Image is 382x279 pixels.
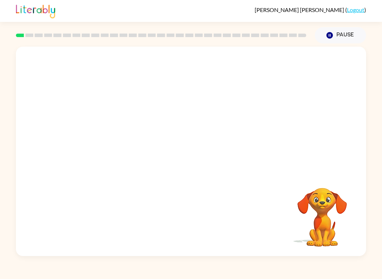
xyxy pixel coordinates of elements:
[255,6,345,13] span: [PERSON_NAME] [PERSON_NAME]
[347,6,364,13] a: Logout
[315,27,366,43] button: Pause
[16,3,55,18] img: Literably
[287,177,358,248] video: Your browser must support playing .mp4 files to use Literably. Please try using another browser.
[255,6,366,13] div: ( )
